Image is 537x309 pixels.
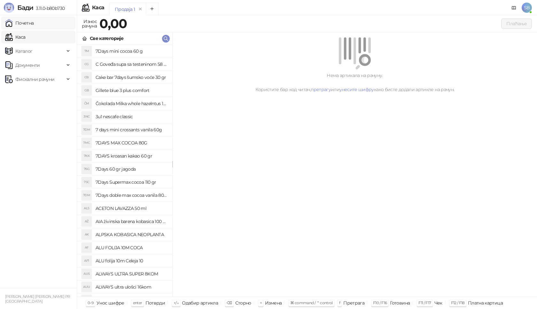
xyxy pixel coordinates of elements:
[96,243,167,253] h4: ALU FOLIJA 10M COCA
[96,98,167,109] h4: Čokolada Milka whole hazelntus 100 gr
[96,151,167,161] h4: 7DAYS kroasan kakao 60 gr
[418,300,431,305] span: F11 / F17
[182,299,218,307] div: Одабир артикла
[434,299,442,307] div: Чек
[82,98,92,109] div: ČM
[5,17,34,29] a: Почетна
[5,294,70,304] small: [PERSON_NAME] [PERSON_NAME] PR [GEOGRAPHIC_DATA]
[82,177,92,187] div: 7SC
[136,6,144,12] button: remove
[82,269,92,279] div: AUS
[90,35,123,42] div: Све категорије
[82,203,92,213] div: AL5
[180,72,529,93] div: Нема артикала на рачуну. Користите бар код читач, или како бисте додали артикле на рачун.
[96,177,167,187] h4: 7Days Supermax cocoa 110 gr
[290,300,333,305] span: ⌘ command / ⌃ control
[82,256,92,266] div: AF1
[5,31,25,43] a: Каса
[96,190,167,200] h4: 7Days doble max cocoa vanila 80 gr
[343,299,364,307] div: Претрага
[174,300,179,305] span: ↑/↓
[82,59,92,69] div: CG
[82,243,92,253] div: AF
[82,46,92,56] div: 7M
[96,125,167,135] h4: 7 days mini crossants vanila 60g
[88,300,93,305] span: 0-9
[133,300,142,305] span: enter
[96,269,167,279] h4: ALWAYS ULTRA SUPER 8KOM
[82,295,92,305] div: A0L
[4,3,14,13] img: Logo
[96,138,167,148] h4: 7DAYS MAX COCOA 80G
[82,138,92,148] div: 7MC
[468,299,503,307] div: Платна картица
[82,229,92,240] div: AK
[82,164,92,174] div: 76G
[82,125,92,135] div: 7DM
[82,190,92,200] div: 7DM
[17,4,33,12] span: Бади
[235,299,251,307] div: Сторно
[15,73,54,86] span: Фискални рачуни
[145,299,165,307] div: Потврди
[501,19,532,29] button: Плаћање
[82,151,92,161] div: 7KK
[81,17,98,30] div: Износ рачуна
[96,229,167,240] h4: ALPSKA KOBASICA NEOPLANTA
[339,87,374,92] a: унесите шифру
[77,45,172,297] div: grid
[522,3,532,13] span: SB
[96,256,167,266] h4: ALU folija 10m Celeja 10
[390,299,410,307] div: Готовина
[97,299,124,307] div: Унос шифре
[82,112,92,122] div: 3NC
[260,300,262,305] span: +
[96,46,167,56] h4: 7Days mini cocoa 60 g
[265,299,282,307] div: Измена
[339,300,340,305] span: f
[82,85,92,96] div: GB
[96,282,167,292] h4: ALWAYS ultra ulošci 16kom
[96,216,167,227] h4: AIA živinska barena kobasica 100 gr
[96,59,167,69] h4: C Goveđa supa sa testeninom 58 grama
[373,300,387,305] span: F10 / F16
[96,72,167,82] h4: Cake bar 7days šumsko voće 30 gr
[227,300,232,305] span: ⌫
[311,87,331,92] a: претрагу
[96,112,167,122] h4: 3u1 nescafe classic
[146,3,159,15] button: Add tab
[96,164,167,174] h4: 7Days 60 gr jagoda
[96,295,167,305] h4: AMSTEL 0,5 LIMENKA
[92,5,104,10] div: Каса
[451,300,465,305] span: F12 / F18
[33,5,65,11] span: 3.11.0-b80b730
[82,72,92,82] div: CB
[96,203,167,213] h4: ACETON LAVAZZA 50 ml
[96,85,167,96] h4: Gillete blue 3 plus comfort
[99,16,127,31] strong: 0,00
[15,45,33,58] span: Каталог
[509,3,519,13] a: Документација
[82,216,92,227] div: AŽ
[15,59,40,72] span: Документи
[82,282,92,292] div: AUU
[115,6,135,13] div: Продаја 1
